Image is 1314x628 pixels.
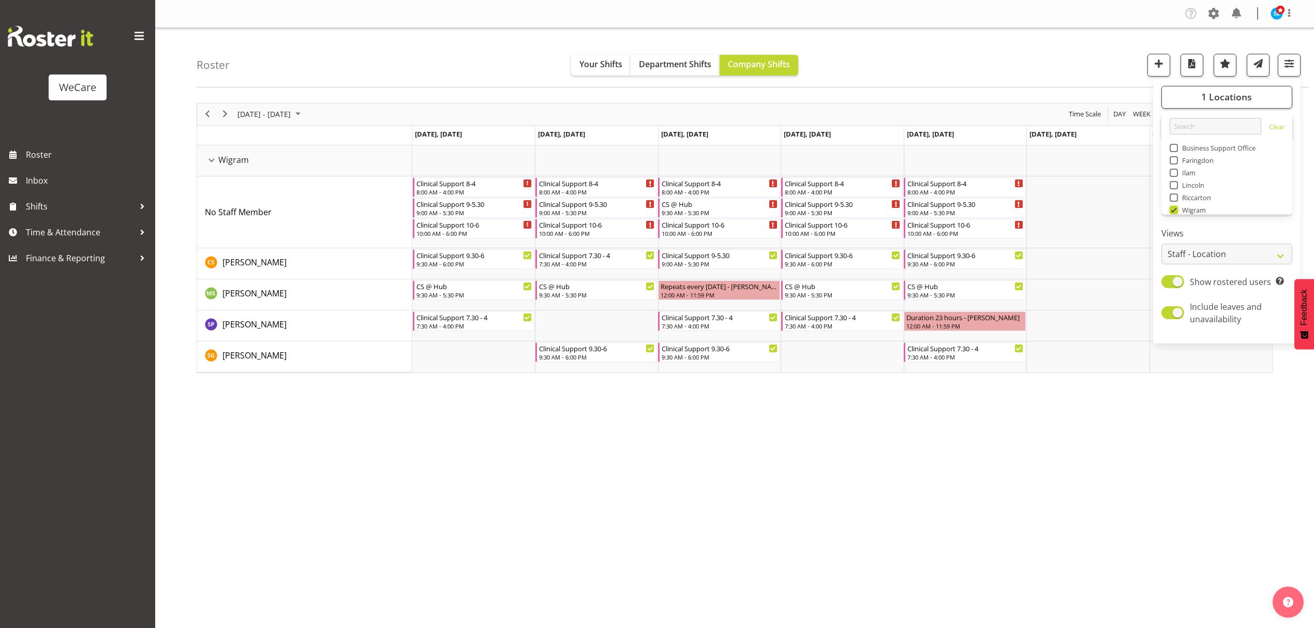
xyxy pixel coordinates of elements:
[413,198,534,218] div: No Staff Member"s event - Clinical Support 9-5.30 Begin From Monday, November 24, 2025 at 9:00:00...
[535,177,657,197] div: No Staff Member"s event - Clinical Support 8-4 Begin From Tuesday, November 25, 2025 at 8:00:00 A...
[236,108,292,121] span: [DATE] - [DATE]
[197,248,412,279] td: Catherine Stewart resource
[662,208,777,217] div: 9:30 AM - 5:30 PM
[906,312,1023,322] div: Duration 23 hours - [PERSON_NAME]
[1029,129,1077,139] span: [DATE], [DATE]
[1190,276,1271,288] span: Show rostered users
[539,260,654,268] div: 7:30 AM - 4:00 PM
[1112,108,1127,121] span: Day
[904,198,1025,218] div: No Staff Member"s event - Clinical Support 9-5.30 Begin From Friday, November 28, 2025 at 9:00:00...
[904,177,1025,197] div: No Staff Member"s event - Clinical Support 8-4 Begin From Friday, November 28, 2025 at 8:00:00 AM...
[907,260,1023,268] div: 9:30 AM - 6:00 PM
[904,280,1025,300] div: Mehreen Sardar"s event - CS @ Hub Begin From Friday, November 28, 2025 at 9:30:00 AM GMT+13:00 En...
[1178,193,1212,202] span: Riccarton
[662,343,777,353] div: Clinical Support 9.30-6
[1131,108,1153,121] button: Timeline Week
[662,353,777,361] div: 9:30 AM - 6:00 PM
[904,311,1025,331] div: Sabnam Pun"s event - Duration 23 hours - Sabnam Pun Begin From Friday, November 28, 2025 at 12:00...
[661,291,777,299] div: 12:00 AM - 11:59 PM
[904,342,1025,362] div: Sanjita Gurung"s event - Clinical Support 7.30 - 4 Begin From Friday, November 28, 2025 at 7:30:0...
[907,281,1023,291] div: CS @ Hub
[222,257,287,268] span: [PERSON_NAME]
[413,219,534,238] div: No Staff Member"s event - Clinical Support 10-6 Begin From Monday, November 24, 2025 at 10:00:00 ...
[26,225,135,240] span: Time & Attendance
[781,177,903,197] div: No Staff Member"s event - Clinical Support 8-4 Begin From Thursday, November 27, 2025 at 8:00:00 ...
[658,342,780,362] div: Sanjita Gurung"s event - Clinical Support 9.30-6 Begin From Wednesday, November 26, 2025 at 9:30:...
[728,58,790,70] span: Company Shifts
[59,80,96,95] div: WeCare
[720,55,798,76] button: Company Shifts
[1271,7,1283,20] img: sarah-lamont10911.jpg
[785,250,900,260] div: Clinical Support 9.30-6
[907,219,1023,230] div: Clinical Support 10-6
[785,312,900,322] div: Clinical Support 7.30 - 4
[785,199,900,209] div: Clinical Support 9-5.30
[535,219,657,238] div: No Staff Member"s event - Clinical Support 10-6 Begin From Tuesday, November 25, 2025 at 10:00:00...
[781,249,903,269] div: Catherine Stewart"s event - Clinical Support 9.30-6 Begin From Thursday, November 27, 2025 at 9:3...
[26,250,135,266] span: Finance & Reporting
[416,322,532,330] div: 7:30 AM - 4:00 PM
[539,188,654,196] div: 8:00 AM - 4:00 PM
[1178,181,1205,189] span: Lincoln
[906,322,1023,330] div: 12:00 AM - 11:59 PM
[26,173,150,188] span: Inbox
[658,198,780,218] div: No Staff Member"s event - CS @ Hub Begin From Wednesday, November 26, 2025 at 9:30:00 AM GMT+13:0...
[539,178,654,188] div: Clinical Support 8-4
[662,199,777,209] div: CS @ Hub
[197,103,1273,373] div: Timeline Week of November 24, 2025
[416,219,532,230] div: Clinical Support 10-6
[907,129,954,139] span: [DATE], [DATE]
[662,188,777,196] div: 8:00 AM - 4:00 PM
[236,108,305,121] button: November 2025
[781,219,903,238] div: No Staff Member"s event - Clinical Support 10-6 Begin From Thursday, November 27, 2025 at 10:00:0...
[785,291,900,299] div: 9:30 AM - 5:30 PM
[785,229,900,237] div: 10:00 AM - 6:00 PM
[1178,144,1256,152] span: Business Support Office
[661,129,708,139] span: [DATE], [DATE]
[222,288,287,299] span: [PERSON_NAME]
[222,287,287,300] a: [PERSON_NAME]
[222,350,287,361] span: [PERSON_NAME]
[197,310,412,341] td: Sabnam Pun resource
[631,55,720,76] button: Department Shifts
[1181,54,1203,77] button: Download a PDF of the roster according to the set date range.
[907,229,1023,237] div: 10:00 AM - 6:00 PM
[535,280,657,300] div: Mehreen Sardar"s event - CS @ Hub Begin From Tuesday, November 25, 2025 at 9:30:00 AM GMT+13:00 E...
[535,198,657,218] div: No Staff Member"s event - Clinical Support 9-5.30 Begin From Tuesday, November 25, 2025 at 9:00:0...
[218,108,232,121] button: Next
[662,229,777,237] div: 10:00 AM - 6:00 PM
[1190,301,1262,325] span: Include leaves and unavailability
[26,147,150,162] span: Roster
[222,319,287,330] span: [PERSON_NAME]
[907,250,1023,260] div: Clinical Support 9.30-6
[199,103,216,125] div: previous period
[785,219,900,230] div: Clinical Support 10-6
[571,55,631,76] button: Your Shifts
[413,280,534,300] div: Mehreen Sardar"s event - CS @ Hub Begin From Monday, November 24, 2025 at 9:30:00 AM GMT+13:00 En...
[26,199,135,214] span: Shifts
[234,103,307,125] div: November 24 - 30, 2025
[1278,54,1301,77] button: Filter Shifts
[1112,108,1128,121] button: Timeline Day
[781,280,903,300] div: Mehreen Sardar"s event - CS @ Hub Begin From Thursday, November 27, 2025 at 9:30:00 AM GMT+13:00 ...
[907,291,1023,299] div: 9:30 AM - 5:30 PM
[781,198,903,218] div: No Staff Member"s event - Clinical Support 9-5.30 Begin From Thursday, November 27, 2025 at 9:00:...
[416,178,532,188] div: Clinical Support 8-4
[1147,54,1170,77] button: Add a new shift
[415,129,462,139] span: [DATE], [DATE]
[539,219,654,230] div: Clinical Support 10-6
[785,178,900,188] div: Clinical Support 8-4
[662,219,777,230] div: Clinical Support 10-6
[658,311,780,331] div: Sabnam Pun"s event - Clinical Support 7.30 - 4 Begin From Wednesday, November 26, 2025 at 7:30:00...
[416,260,532,268] div: 9:30 AM - 6:00 PM
[658,280,780,300] div: Mehreen Sardar"s event - Repeats every wednesday - Mehreen Sardar Begin From Wednesday, November ...
[205,206,272,218] a: No Staff Member
[539,250,654,260] div: Clinical Support 7.30 - 4
[785,188,900,196] div: 8:00 AM - 4:00 PM
[658,249,780,269] div: Catherine Stewart"s event - Clinical Support 9-5.30 Begin From Wednesday, November 26, 2025 at 9:...
[907,178,1023,188] div: Clinical Support 8-4
[416,199,532,209] div: Clinical Support 9-5.30
[1178,156,1214,165] span: Faringdon
[535,342,657,362] div: Sanjita Gurung"s event - Clinical Support 9.30-6 Begin From Tuesday, November 25, 2025 at 9:30:00...
[579,58,622,70] span: Your Shifts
